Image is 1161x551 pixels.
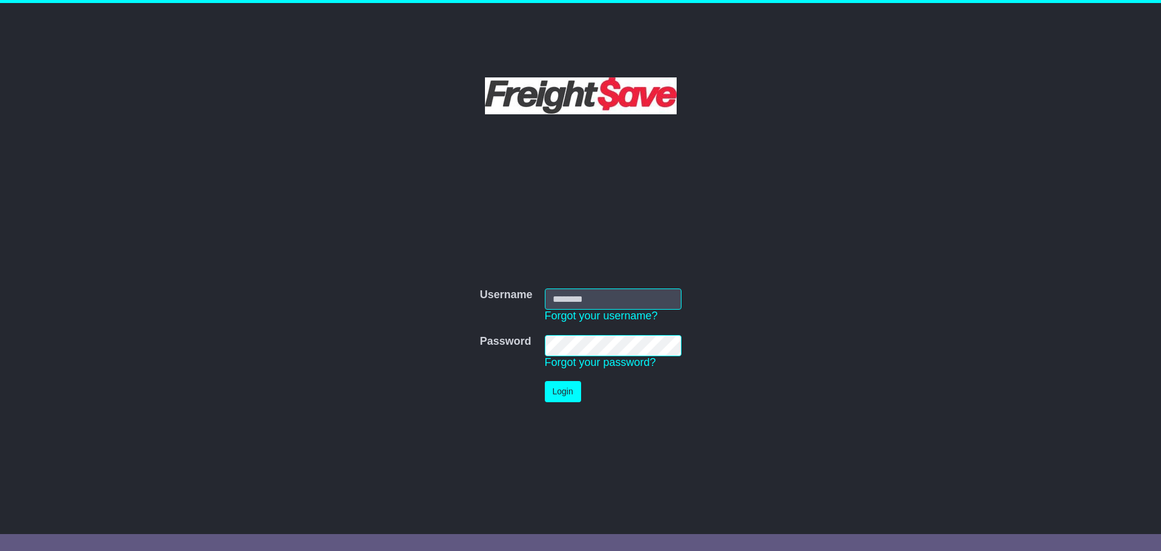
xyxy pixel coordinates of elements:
a: Forgot your password? [545,356,656,368]
label: Username [480,289,532,302]
img: Freight Save [485,77,677,114]
button: Login [545,381,581,402]
a: Forgot your username? [545,310,658,322]
label: Password [480,335,531,348]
